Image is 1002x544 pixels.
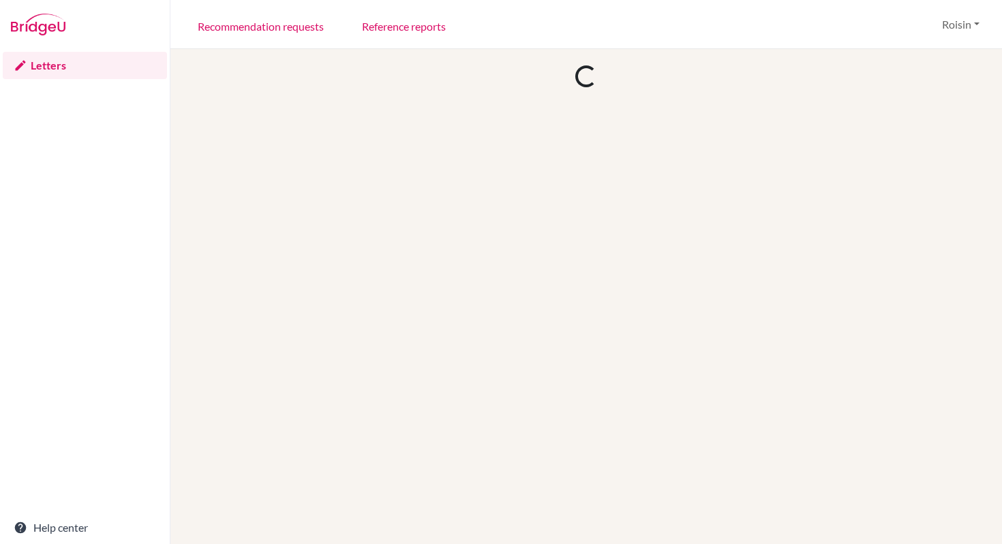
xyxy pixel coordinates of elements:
[187,2,335,49] a: Recommendation requests
[3,52,167,79] a: Letters
[575,65,597,87] div: Loading...
[11,14,65,35] img: Bridge-U
[936,12,986,37] button: Roisin
[351,2,457,49] a: Reference reports
[3,514,167,541] a: Help center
